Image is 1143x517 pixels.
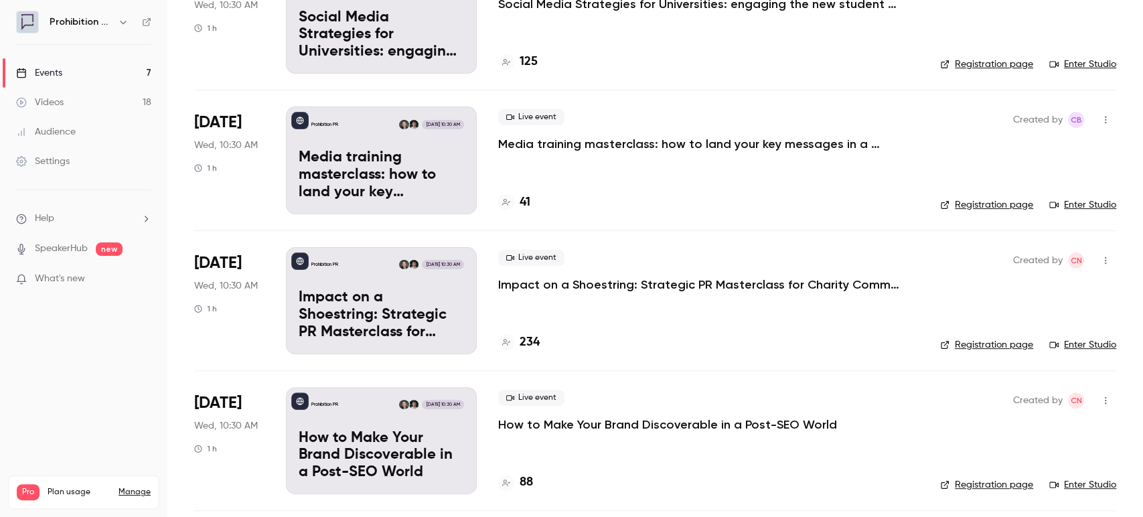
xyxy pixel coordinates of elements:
img: Chris Norton [399,400,408,409]
span: CN [1071,252,1082,269]
h4: 88 [520,473,533,492]
img: Will Ockenden [409,120,418,129]
div: Oct 15 Wed, 10:30 AM (Europe/London) [194,247,264,354]
span: What's new [35,272,85,286]
span: Wed, 10:30 AM [194,139,258,152]
a: 41 [498,194,530,212]
h6: Prohibition PR [50,15,112,29]
span: Live event [498,250,564,266]
a: Media training masterclass: how to land your key messages in a digital-first worldProhibition PRW... [286,106,477,214]
p: How to Make Your Brand Discoverable in a Post-SEO World [299,430,464,482]
span: Wed, 10:30 AM [194,419,258,433]
p: Social Media Strategies for Universities: engaging the new student cohort [299,9,464,61]
p: Media training masterclass: how to land your key messages in a digital-first world [299,149,464,201]
span: Claire Beaumont [1068,112,1084,128]
span: CN [1071,392,1082,409]
img: Will Ockenden [409,400,418,409]
p: Prohibition PR [311,121,338,128]
div: Videos [16,96,64,109]
a: Enter Studio [1049,478,1116,492]
a: 88 [498,473,533,492]
a: 234 [498,334,540,352]
p: Prohibition PR [311,401,338,408]
img: Chris Norton [399,260,408,269]
a: Media training masterclass: how to land your key messages in a digital-first world [498,136,900,152]
a: How to Make Your Brand Discoverable in a Post-SEO World [498,417,837,433]
div: 1 h [194,303,217,314]
div: Oct 8 Wed, 10:30 AM (Europe/London) [194,106,264,214]
div: Nov 5 Wed, 10:30 AM (Europe/London) [194,387,264,494]
span: Pro [17,484,40,500]
div: 1 h [194,163,217,173]
span: Plan usage [48,487,110,498]
span: Created by [1013,392,1063,409]
a: Registration page [940,58,1033,71]
span: [DATE] [194,392,242,414]
a: Impact on a Shoestring: Strategic PR Masterclass for Charity Comms Teams [498,277,900,293]
span: new [96,242,123,256]
span: [DATE] 10:30 AM [422,400,463,409]
span: Created by [1013,252,1063,269]
h4: 125 [520,53,538,71]
div: 1 h [194,443,217,454]
h4: 41 [520,194,530,212]
h4: 234 [520,334,540,352]
span: Chris Norton [1068,252,1084,269]
img: Chris Norton [399,120,408,129]
p: Prohibition PR [311,261,338,268]
img: Prohibition PR [17,11,38,33]
a: Registration page [940,338,1033,352]
span: Created by [1013,112,1063,128]
span: Live event [498,109,564,125]
span: Help [35,212,54,226]
img: Will Ockenden [409,260,418,269]
span: [DATE] [194,112,242,133]
li: help-dropdown-opener [16,212,151,226]
span: Chris Norton [1068,392,1084,409]
a: Registration page [940,478,1033,492]
div: Events [16,66,62,80]
p: Impact on a Shoestring: Strategic PR Masterclass for Charity Comms Teams [299,289,464,341]
a: How to Make Your Brand Discoverable in a Post-SEO WorldProhibition PRWill OckendenChris Norton[DA... [286,387,477,494]
span: [DATE] 10:30 AM [422,120,463,129]
span: CB [1071,112,1082,128]
div: 1 h [194,23,217,33]
div: Settings [16,155,70,168]
span: [DATE] 10:30 AM [422,260,463,269]
span: Wed, 10:30 AM [194,279,258,293]
a: 125 [498,53,538,71]
a: SpeakerHub [35,242,88,256]
a: Enter Studio [1049,198,1116,212]
a: Registration page [940,198,1033,212]
span: [DATE] [194,252,242,274]
a: Enter Studio [1049,338,1116,352]
a: Enter Studio [1049,58,1116,71]
span: Live event [498,390,564,406]
a: Impact on a Shoestring: Strategic PR Masterclass for Charity Comms TeamsProhibition PRWill Ockend... [286,247,477,354]
a: Manage [119,487,151,498]
div: Audience [16,125,76,139]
